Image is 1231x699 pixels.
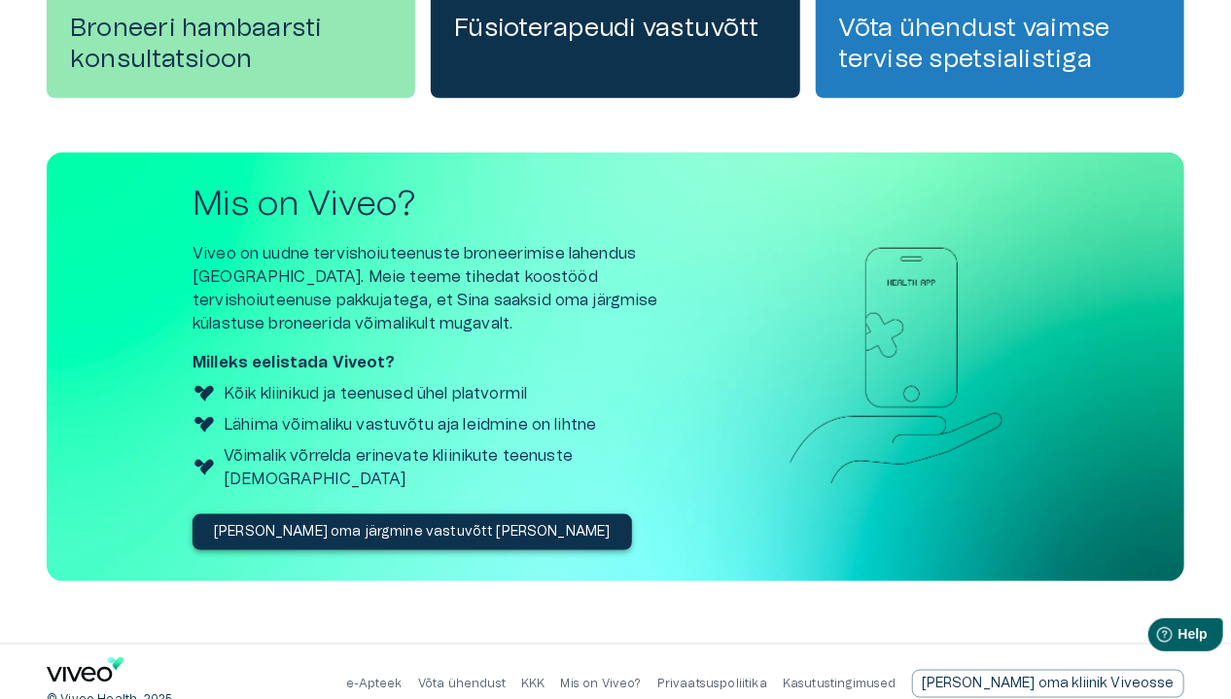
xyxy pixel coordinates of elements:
p: [PERSON_NAME] oma järgmine vastuvõtt [PERSON_NAME] [214,522,611,542]
a: e-Apteek [346,678,402,689]
a: Privaatsuspoliitika [657,678,767,689]
a: KKK [521,678,545,689]
a: Send email to partnership request to viveo [912,670,1184,698]
p: Võimalik võrrelda erinevate kliinikute teenuste [DEMOGRAPHIC_DATA] [224,444,708,491]
p: [PERSON_NAME] oma kliinik Viveosse [922,674,1175,694]
a: Navigate to home page [47,657,124,689]
button: [PERSON_NAME] oma järgmine vastuvõtt [PERSON_NAME] [193,514,632,550]
a: Kasutustingimused [783,678,897,689]
p: Viveo on uudne tervishoiuteenuste broneerimise lahendus [GEOGRAPHIC_DATA]. Meie teeme tihedat koo... [193,242,708,335]
p: Mis on Viveo? [561,676,642,692]
iframe: Help widget launcher [1079,611,1231,665]
p: Võta ühendust [418,676,506,692]
p: Lähima võimaliku vastuvõtu aja leidmine on lihtne [224,413,596,437]
div: [PERSON_NAME] oma kliinik Viveosse [912,670,1184,698]
h4: Võta ühendust vaimse tervise spetsialistiga [839,13,1161,75]
p: Kõik kliinikud ja teenused ühel platvormil [224,382,527,405]
h4: Füsioterapeudi vastuvõtt [454,13,776,44]
img: Viveo logo [193,382,216,405]
h2: Mis on Viveo? [193,184,708,226]
img: Viveo logo [193,456,216,479]
h4: Broneeri hambaarsti konsultatsioon [70,13,392,75]
img: Viveo logo [193,413,216,437]
p: Milleks eelistada Viveot? [193,351,708,374]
